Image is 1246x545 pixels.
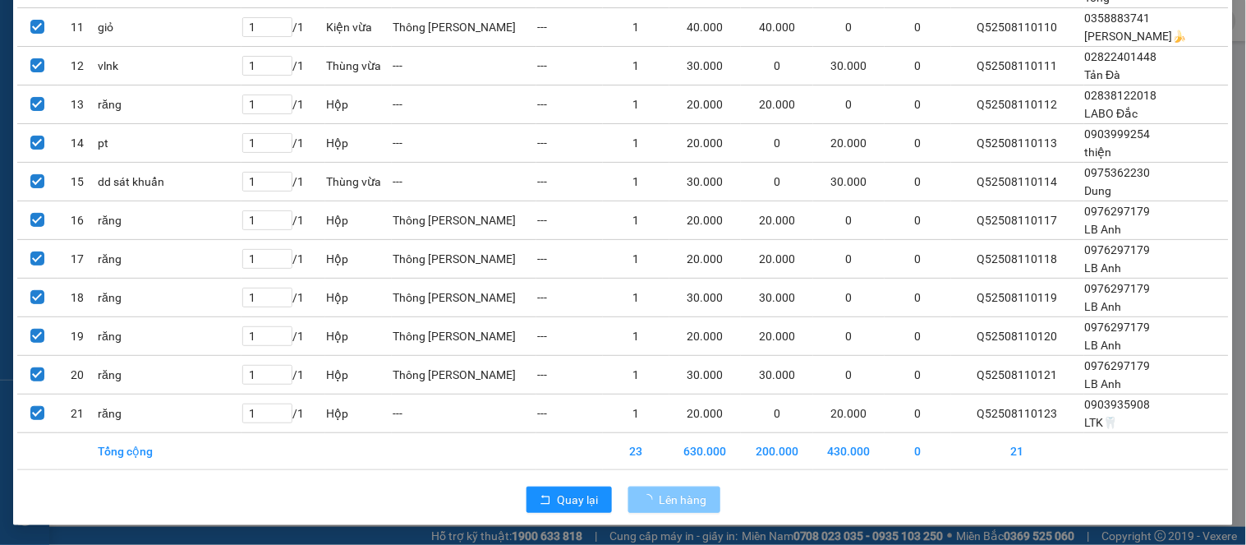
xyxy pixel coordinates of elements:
[669,356,741,395] td: 30.000
[1085,398,1151,411] span: 0903935908
[641,494,660,506] span: loading
[741,317,812,356] td: 20.000
[669,201,741,240] td: 20.000
[813,85,885,124] td: 0
[97,240,241,279] td: răng
[536,85,603,124] td: ---
[1085,223,1122,236] span: LB Anh
[669,433,741,470] td: 630.000
[392,47,536,85] td: ---
[885,240,951,279] td: 0
[274,66,292,75] span: Decrease Value
[57,395,98,433] td: 21
[813,124,885,163] td: 20.000
[57,356,98,395] td: 20
[813,317,885,356] td: 0
[274,259,292,268] span: Decrease Value
[603,124,669,163] td: 1
[274,413,292,423] span: Decrease Value
[669,47,741,85] td: 30.000
[885,47,951,85] td: 0
[536,47,603,85] td: ---
[57,317,98,356] td: 19
[97,201,241,240] td: răng
[741,8,812,47] td: 40.000
[274,27,292,36] span: Decrease Value
[392,356,536,395] td: Thông [PERSON_NAME]
[1085,166,1151,179] span: 0975362230
[603,433,669,470] td: 23
[274,95,292,104] span: Increase Value
[741,47,812,85] td: 0
[1085,339,1122,352] span: LB Anh
[97,85,241,124] td: răng
[57,8,98,47] td: 11
[741,163,812,201] td: 0
[274,18,292,27] span: Increase Value
[741,356,812,395] td: 30.000
[1085,300,1122,313] span: LB Anh
[241,317,325,356] td: / 1
[603,8,669,47] td: 1
[813,356,885,395] td: 0
[951,47,1084,85] td: Q52508110111
[813,163,885,201] td: 30.000
[669,85,741,124] td: 20.000
[885,317,951,356] td: 0
[274,182,292,191] span: Decrease Value
[392,85,536,124] td: ---
[1085,12,1151,25] span: 0358883741
[669,163,741,201] td: 30.000
[392,163,536,201] td: ---
[97,163,241,201] td: dd sát khuẩn
[1085,30,1187,43] span: [PERSON_NAME]🍌
[57,124,98,163] td: 14
[741,395,812,433] td: 0
[951,395,1084,433] td: Q52508110123
[278,405,288,415] span: up
[536,356,603,395] td: ---
[325,8,392,47] td: Kiện vừa
[813,240,885,279] td: 0
[813,201,885,240] td: 0
[885,433,951,470] td: 0
[1085,205,1151,218] span: 0976297179
[1085,184,1112,197] span: Dung
[536,395,603,433] td: ---
[392,279,536,317] td: Thông [PERSON_NAME]
[392,124,536,163] td: ---
[669,124,741,163] td: 20.000
[951,317,1084,356] td: Q52508110120
[241,395,325,433] td: / 1
[278,413,288,423] span: down
[885,8,951,47] td: 0
[813,47,885,85] td: 30.000
[278,19,288,29] span: up
[278,212,288,222] span: up
[274,336,292,345] span: Decrease Value
[885,124,951,163] td: 0
[885,395,951,433] td: 0
[536,163,603,201] td: ---
[241,279,325,317] td: / 1
[278,375,288,385] span: down
[1085,243,1151,256] span: 0976297179
[274,289,292,298] span: Increase Value
[1085,89,1157,102] span: 02838122018
[274,173,292,182] span: Increase Value
[274,366,292,375] span: Increase Value
[1085,282,1151,295] span: 0976297179
[278,220,288,230] span: down
[813,8,885,47] td: 0
[951,356,1084,395] td: Q52508110121
[325,356,392,395] td: Hộp
[669,317,741,356] td: 20.000
[241,85,325,124] td: / 1
[1085,127,1151,141] span: 0903999254
[274,134,292,143] span: Increase Value
[278,96,288,106] span: up
[97,433,241,470] td: Tổng cộng
[278,367,288,376] span: up
[57,163,98,201] td: 15
[241,201,325,240] td: / 1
